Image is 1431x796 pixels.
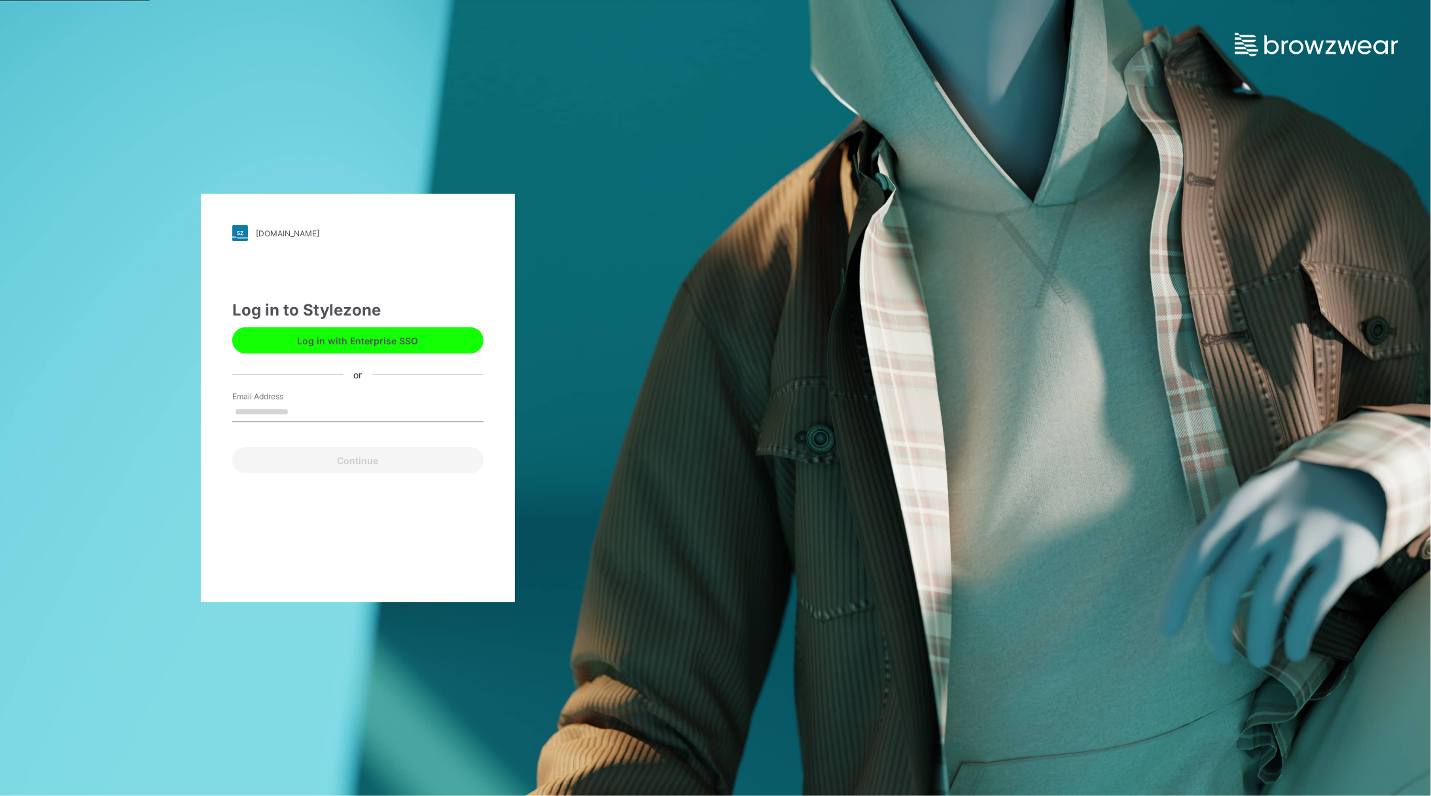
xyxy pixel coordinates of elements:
[232,298,484,322] div: Log in to Stylezone
[232,225,484,241] a: [DOMAIN_NAME]
[256,228,319,238] div: [DOMAIN_NAME]
[343,368,372,382] div: or
[232,391,324,403] label: Email Address
[1235,33,1398,56] img: browzwear-logo.e42bd6dac1945053ebaf764b6aa21510.svg
[232,327,484,353] button: Log in with Enterprise SSO
[232,225,248,241] img: stylezone-logo.562084cfcfab977791bfbf7441f1a819.svg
